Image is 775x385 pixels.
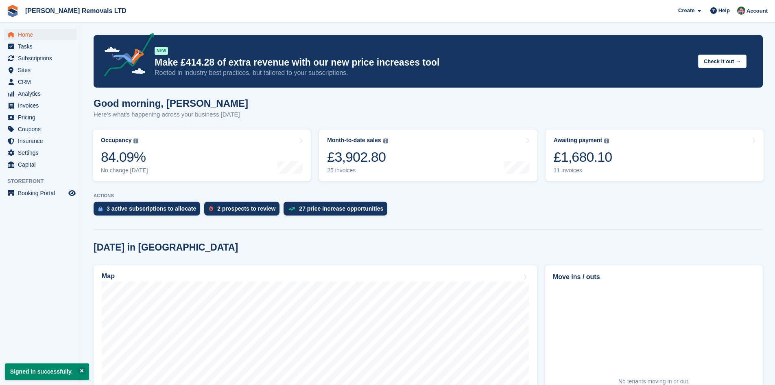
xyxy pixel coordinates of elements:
span: Subscriptions [18,53,67,64]
a: menu [4,88,77,99]
a: menu [4,135,77,147]
img: prospect-51fa495bee0391a8d652442698ab0144808aea92771e9ea1ae160a38d050c398.svg [209,206,213,211]
span: CRM [18,76,67,88]
a: Month-to-date sales £3,902.80 25 invoices [319,130,537,181]
a: menu [4,123,77,135]
span: Settings [18,147,67,158]
h1: Good morning, [PERSON_NAME] [94,98,248,109]
div: 25 invoices [327,167,388,174]
a: Preview store [67,188,77,198]
span: Home [18,29,67,40]
a: [PERSON_NAME] Removals LTD [22,4,130,18]
div: £3,902.80 [327,149,388,165]
a: Awaiting payment £1,680.10 11 invoices [546,130,764,181]
a: menu [4,187,77,199]
div: Occupancy [101,137,131,144]
img: price_increase_opportunities-93ffe204e8149a01c8c9dc8f82e8f89637d9d84a8eef4429ea346261dce0b2c0.svg [288,207,295,211]
img: icon-info-grey-7440780725fd019a000dd9b08b2336e03edf1995a4989e88bcd33f0948082b44.svg [604,139,609,143]
a: menu [4,64,77,76]
span: Account [747,7,768,15]
p: Make £414.28 of extra revenue with our new price increases tool [155,57,692,68]
h2: Map [102,273,115,280]
div: NEW [155,47,168,55]
h2: [DATE] in [GEOGRAPHIC_DATA] [94,242,238,253]
div: £1,680.10 [554,149,612,165]
span: Booking Portal [18,187,67,199]
span: Coupons [18,123,67,135]
h2: Move ins / outs [553,272,755,282]
a: 2 prospects to review [204,202,284,220]
a: 3 active subscriptions to allocate [94,202,204,220]
p: Rooted in industry best practices, but tailored to your subscriptions. [155,68,692,77]
span: Storefront [7,177,81,185]
div: Awaiting payment [554,137,603,144]
div: 11 invoices [554,167,612,174]
span: Capital [18,159,67,170]
img: Paul Withers [737,7,745,15]
a: 27 price increase opportunities [284,202,391,220]
div: No change [DATE] [101,167,148,174]
a: menu [4,159,77,170]
span: Invoices [18,100,67,111]
div: 2 prospects to review [217,205,275,212]
span: Help [718,7,730,15]
span: Sites [18,64,67,76]
span: Analytics [18,88,67,99]
span: Create [678,7,694,15]
a: menu [4,100,77,111]
span: Pricing [18,112,67,123]
a: menu [4,147,77,158]
div: Month-to-date sales [327,137,381,144]
img: stora-icon-8386f47178a22dfd0bd8f6a31ec36ba5ce8667c1dd55bd0f319d3a0aa187defe.svg [7,5,19,17]
a: menu [4,41,77,52]
div: 27 price increase opportunities [299,205,383,212]
p: Here's what's happening across your business [DATE] [94,110,248,119]
p: Signed in successfully. [5,363,89,380]
img: icon-info-grey-7440780725fd019a000dd9b08b2336e03edf1995a4989e88bcd33f0948082b44.svg [133,139,138,143]
p: ACTIONS [94,193,763,198]
a: Occupancy 84.09% No change [DATE] [93,130,311,181]
a: menu [4,112,77,123]
a: menu [4,53,77,64]
span: Insurance [18,135,67,147]
img: active_subscription_to_allocate_icon-d502201f5373d7db506a760aba3b589e785aa758c864c3986d89f69b8ff3... [98,206,103,211]
img: icon-info-grey-7440780725fd019a000dd9b08b2336e03edf1995a4989e88bcd33f0948082b44.svg [383,139,388,143]
button: Check it out → [698,55,747,68]
div: 84.09% [101,149,148,165]
img: price-adjustments-announcement-icon-8257ccfd72463d97f412b2fc003d46551f7dbcb40ab6d574587a9cd5c0d94... [97,33,154,79]
div: 3 active subscriptions to allocate [107,205,196,212]
a: menu [4,29,77,40]
span: Tasks [18,41,67,52]
a: menu [4,76,77,88]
